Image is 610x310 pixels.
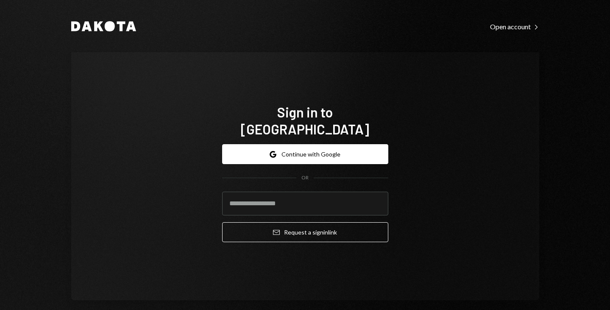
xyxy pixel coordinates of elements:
[222,103,388,137] h1: Sign in to [GEOGRAPHIC_DATA]
[222,144,388,164] button: Continue with Google
[301,174,309,182] div: OR
[490,22,539,31] a: Open account
[222,222,388,242] button: Request a signinlink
